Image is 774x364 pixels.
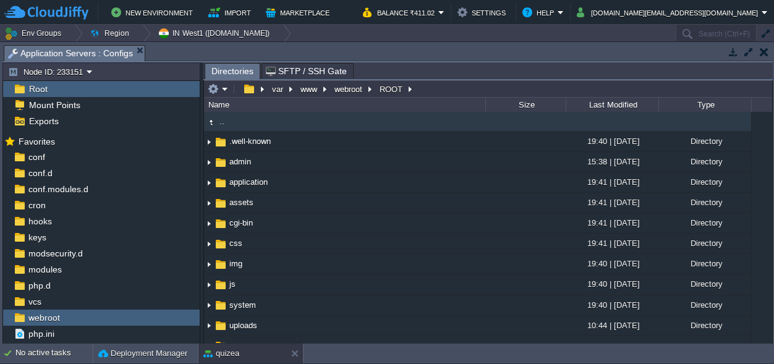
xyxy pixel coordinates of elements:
[658,132,751,151] div: Directory
[228,136,273,146] a: .well-known
[566,336,658,355] div: 19:41 | [DATE]
[228,341,255,351] a: vendor
[228,279,237,289] a: js
[566,254,658,273] div: 19:40 | [DATE]
[90,25,134,42] button: Region
[228,238,244,248] span: css
[26,151,47,163] a: conf
[214,135,228,149] img: AMDAwAAAACH5BAEAAAAALAAAAAABAAEAAAICRAEAOw==
[204,296,214,315] img: AMDAwAAAACH5BAEAAAAALAAAAAABAAEAAAICRAEAOw==
[27,83,49,95] a: Root
[204,255,214,274] img: AMDAwAAAACH5BAEAAAAALAAAAAABAAEAAAICRAEAOw==
[266,64,347,78] span: SFTP / SSH Gate
[228,156,253,167] a: admin
[658,234,751,253] div: Directory
[566,152,658,171] div: 15:38 | [DATE]
[204,276,214,295] img: AMDAwAAAACH5BAEAAAAALAAAAAABAAEAAAICRAEAOw==
[566,172,658,192] div: 19:41 | [DATE]
[26,216,54,227] span: hooks
[363,5,438,20] button: Balance ₹411.02
[205,98,485,112] div: Name
[26,248,85,259] a: modsecurity.d
[204,80,772,98] input: Click to enter the path
[228,177,270,187] a: application
[214,298,228,312] img: AMDAwAAAACH5BAEAAAAALAAAAAABAAEAAAICRAEAOw==
[27,99,82,111] a: Mount Points
[211,64,253,79] span: Directories
[16,137,57,146] a: Favorites
[8,46,133,61] span: Application Servers : Configs
[722,315,762,352] iframe: chat widget
[214,217,228,231] img: AMDAwAAAACH5BAEAAAAALAAAAAABAAEAAAICRAEAOw==
[566,193,658,212] div: 19:41 | [DATE]
[27,116,61,127] span: Exports
[204,316,214,336] img: AMDAwAAAACH5BAEAAAAALAAAAAABAAEAAAICRAEAOw==
[566,234,658,253] div: 19:41 | [DATE]
[266,5,333,20] button: Marketplace
[566,274,658,294] div: 19:40 | [DATE]
[228,320,259,331] a: uploads
[158,25,274,42] button: IN West1 ([DOMAIN_NAME])
[658,316,751,335] div: Directory
[26,328,56,339] a: php.ini
[566,213,658,232] div: 19:41 | [DATE]
[214,237,228,251] img: AMDAwAAAACH5BAEAAAAALAAAAAABAAEAAAICRAEAOw==
[26,296,43,307] a: vcs
[457,5,509,20] button: Settings
[26,200,48,211] a: cron
[228,218,255,228] span: cgi-bin
[204,132,214,151] img: AMDAwAAAACH5BAEAAAAALAAAAAABAAEAAAICRAEAOw==
[378,83,406,95] button: ROOT
[658,172,751,192] div: Directory
[214,319,228,332] img: AMDAwAAAACH5BAEAAAAALAAAAAABAAEAAAICRAEAOw==
[8,66,87,77] button: Node ID: 233151
[658,274,751,294] div: Directory
[26,264,64,275] a: modules
[214,156,228,169] img: AMDAwAAAACH5BAEAAAAALAAAAAABAAEAAAICRAEAOw==
[214,176,228,190] img: AMDAwAAAACH5BAEAAAAALAAAAAABAAEAAAICRAEAOw==
[658,336,751,355] div: Directory
[487,98,566,112] div: Size
[658,213,751,232] div: Directory
[522,5,558,20] button: Help
[566,132,658,151] div: 19:40 | [DATE]
[204,173,214,192] img: AMDAwAAAACH5BAEAAAAALAAAAAABAAEAAAICRAEAOw==
[658,254,751,273] div: Directory
[204,153,214,172] img: AMDAwAAAACH5BAEAAAAALAAAAAABAAEAAAICRAEAOw==
[228,197,255,208] a: assets
[214,278,228,292] img: AMDAwAAAACH5BAEAAAAALAAAAAABAAEAAAICRAEAOw==
[26,280,53,291] span: php.d
[660,98,751,112] div: Type
[214,258,228,271] img: AMDAwAAAACH5BAEAAAAALAAAAAABAAEAAAICRAEAOw==
[203,347,239,360] button: quizea
[26,184,90,195] a: conf.modules.d
[204,193,214,213] img: AMDAwAAAACH5BAEAAAAALAAAAAABAAEAAAICRAEAOw==
[567,98,658,112] div: Last Modified
[228,300,258,310] a: system
[228,258,244,269] a: img
[4,25,66,42] button: Env Groups
[204,337,214,356] img: AMDAwAAAACH5BAEAAAAALAAAAAABAAEAAAICRAEAOw==
[26,167,54,179] a: conf.d
[26,232,48,243] a: keys
[658,193,751,212] div: Directory
[26,312,62,323] a: webroot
